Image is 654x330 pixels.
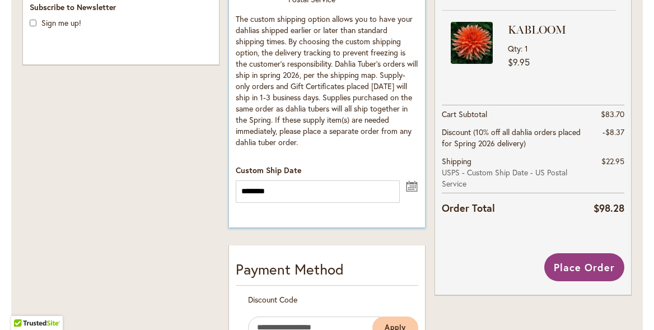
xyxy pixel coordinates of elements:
[508,56,530,68] span: $9.95
[442,105,593,123] th: Cart Subtotal
[594,201,624,215] span: $98.28
[30,2,116,12] span: Subscribe to Newsletter
[248,294,297,305] span: Discount Code
[442,199,495,216] strong: Order Total
[41,17,81,28] label: Sign me up!
[508,43,521,54] span: Qty
[544,253,624,281] button: Place Order
[442,127,581,148] span: Discount (10% off all dahlia orders placed for Spring 2026 delivery)
[601,156,624,166] span: $22.95
[8,290,40,322] iframe: Launch Accessibility Center
[442,156,471,166] span: Shipping
[554,261,615,274] span: Place Order
[601,109,624,119] span: $83.70
[602,127,624,137] span: -$8.37
[442,167,593,189] span: USPS - Custom Ship Date - US Postal Service
[508,22,613,38] strong: KABLOOM
[236,259,418,286] div: Payment Method
[236,165,301,175] span: Custom Ship Date
[236,11,418,154] td: The custom shipping option allows you to have your dahlias shipped earlier or later than standard...
[451,22,493,64] img: KABLOOM
[525,43,528,54] span: 1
